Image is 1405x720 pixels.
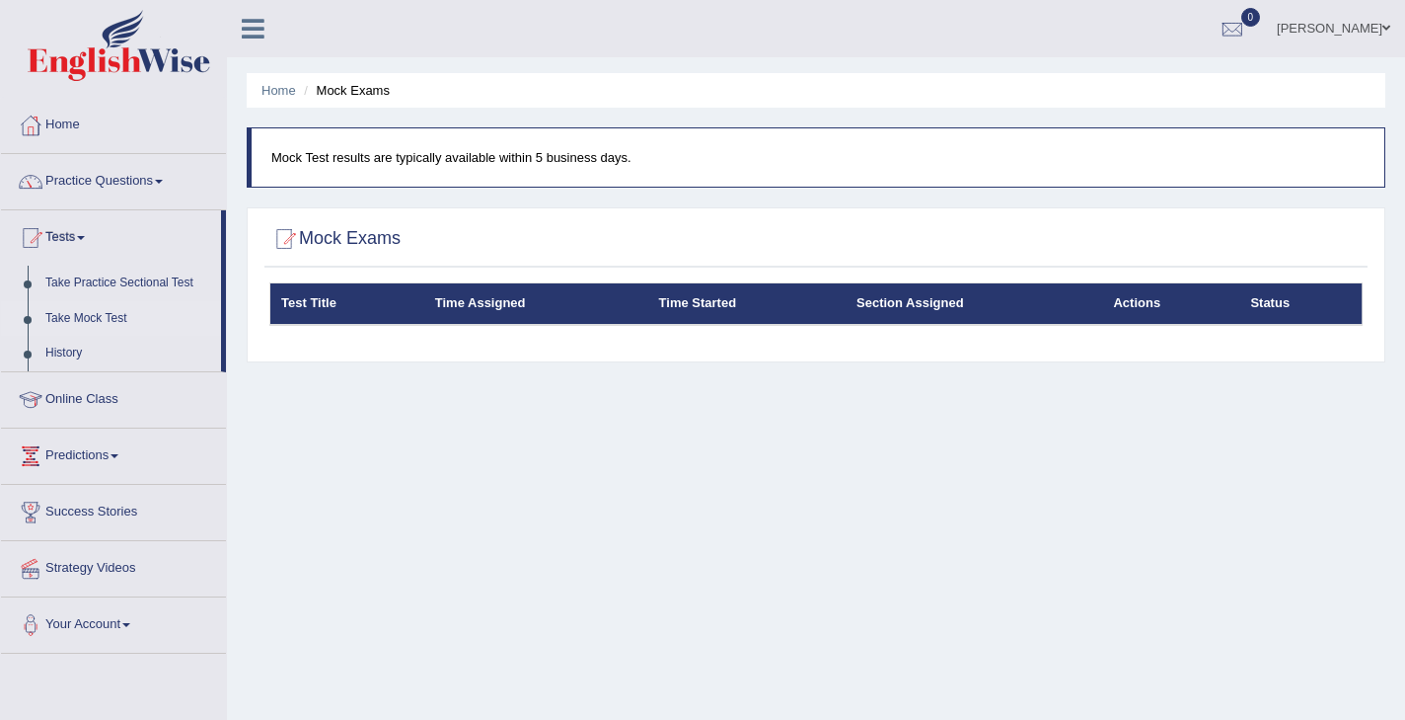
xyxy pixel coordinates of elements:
[270,283,424,325] th: Test Title
[846,283,1102,325] th: Section Assigned
[648,283,846,325] th: Time Started
[1,154,226,203] a: Practice Questions
[1239,283,1362,325] th: Status
[37,301,221,337] a: Take Mock Test
[269,224,401,254] h2: Mock Exams
[271,148,1365,167] p: Mock Test results are typically available within 5 business days.
[1241,8,1261,27] span: 0
[299,81,390,100] li: Mock Exams
[261,83,296,98] a: Home
[1,210,221,260] a: Tests
[1102,283,1239,325] th: Actions
[1,541,226,591] a: Strategy Videos
[1,598,226,647] a: Your Account
[1,429,226,478] a: Predictions
[1,485,226,534] a: Success Stories
[37,336,221,371] a: History
[1,98,226,147] a: Home
[1,372,226,422] a: Online Class
[37,266,221,301] a: Take Practice Sectional Test
[424,283,648,325] th: Time Assigned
